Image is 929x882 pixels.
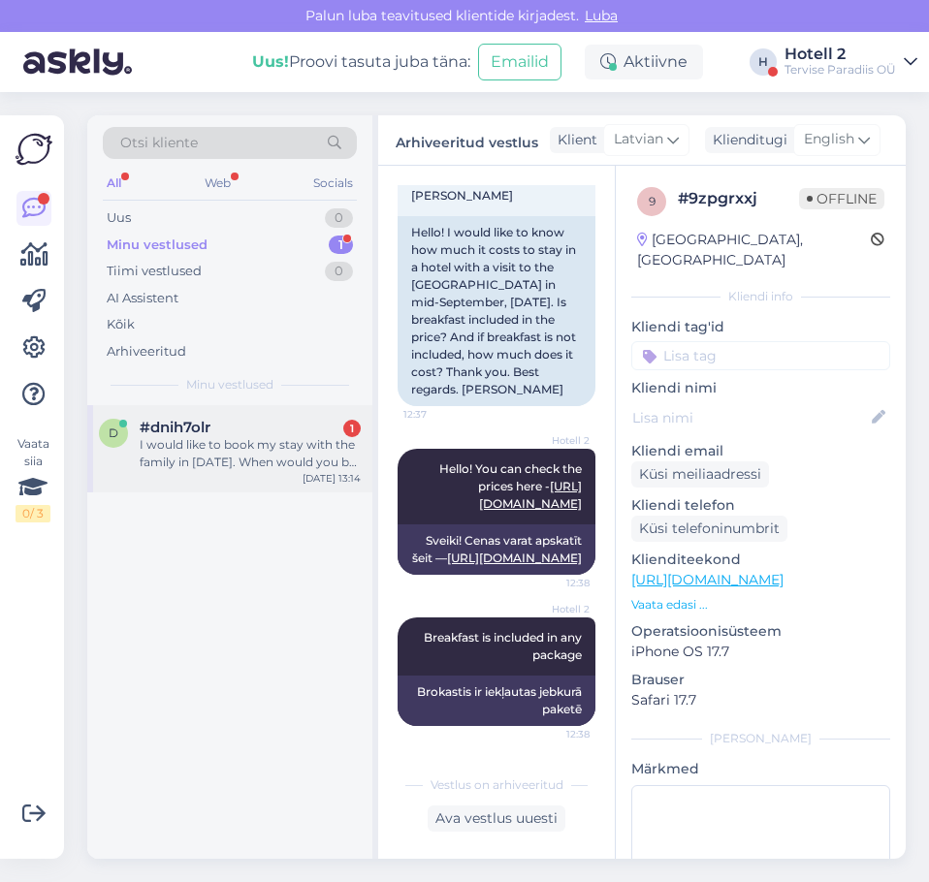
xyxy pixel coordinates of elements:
[107,342,186,362] div: Arhiveeritud
[631,516,787,542] div: Küsi telefoninumbrit
[439,461,585,511] span: Hello! You can check the prices here -
[107,208,131,228] div: Uus
[329,236,353,255] div: 1
[309,171,357,196] div: Socials
[614,129,663,150] span: Latvian
[804,129,854,150] span: English
[785,47,917,78] a: Hotell 2Tervise Paradiis OÜ
[579,7,624,24] span: Luba
[517,602,590,616] span: Hotell 2
[631,571,784,588] a: [URL][DOMAIN_NAME]
[631,441,890,461] p: Kliendi email
[631,596,890,614] p: Vaata edasi ...
[398,676,595,726] div: Brokastis ir iekļautas jebkurā paketē
[637,230,871,270] div: [GEOGRAPHIC_DATA], [GEOGRAPHIC_DATA]
[343,420,361,437] div: 1
[325,262,353,281] div: 0
[424,630,585,662] span: Breakfast is included in any package
[431,776,563,794] span: Vestlus on arhiveeritud
[303,471,361,486] div: [DATE] 13:14
[631,759,890,779] p: Märkmed
[631,317,890,337] p: Kliendi tag'id
[631,730,890,747] div: [PERSON_NAME]
[325,208,353,228] div: 0
[120,133,198,153] span: Otsi kliente
[631,378,890,398] p: Kliendi nimi
[517,433,590,448] span: Hotell 2
[398,216,595,406] div: Hello! I would like to know how much it costs to stay in a hotel with a visit to the [GEOGRAPHIC_...
[107,236,208,255] div: Minu vestlused
[631,621,890,642] p: Operatsioonisüsteem
[631,690,890,710] p: Safari 17.7
[396,127,538,153] label: Arhiveeritud vestlus
[140,419,210,436] span: #dnih7olr
[631,341,890,370] input: Lisa tag
[631,642,890,662] p: iPhone OS 17.7
[705,130,787,150] div: Klienditugi
[140,436,361,471] div: I would like to book my stay with the family in [DATE]. When would you be opening these dates for...
[631,495,890,516] p: Kliendi telefon
[16,505,50,522] div: 0 / 3
[799,188,884,209] span: Offline
[447,551,582,565] a: [URL][DOMAIN_NAME]
[585,45,703,79] div: Aktiivne
[252,50,470,74] div: Proovi tasuta juba täna:
[631,670,890,690] p: Brauser
[398,524,595,575] div: Sveiki! Cenas varat apskatīt šeit —
[109,425,118,440] span: d
[785,47,896,62] div: Hotell 2
[186,376,273,394] span: Minu vestlused
[107,315,135,334] div: Kõik
[16,131,52,168] img: Askly Logo
[631,461,769,488] div: Küsi meiliaadressi
[678,187,799,210] div: # 9zpgrxxj
[252,52,289,71] b: Uus!
[649,194,656,208] span: 9
[631,550,890,570] p: Klienditeekond
[517,727,590,741] span: 12:38
[785,62,896,78] div: Tervise Paradiis OÜ
[550,130,597,150] div: Klient
[632,407,868,428] input: Lisa nimi
[107,262,202,281] div: Tiimi vestlused
[201,171,235,196] div: Web
[103,171,125,196] div: All
[478,44,561,80] button: Emailid
[517,576,590,590] span: 12:38
[428,805,565,832] div: Ava vestlus uuesti
[16,435,50,522] div: Vaata siia
[631,288,890,305] div: Kliendi info
[750,48,777,76] div: H
[107,289,178,308] div: AI Assistent
[403,407,476,422] span: 12:37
